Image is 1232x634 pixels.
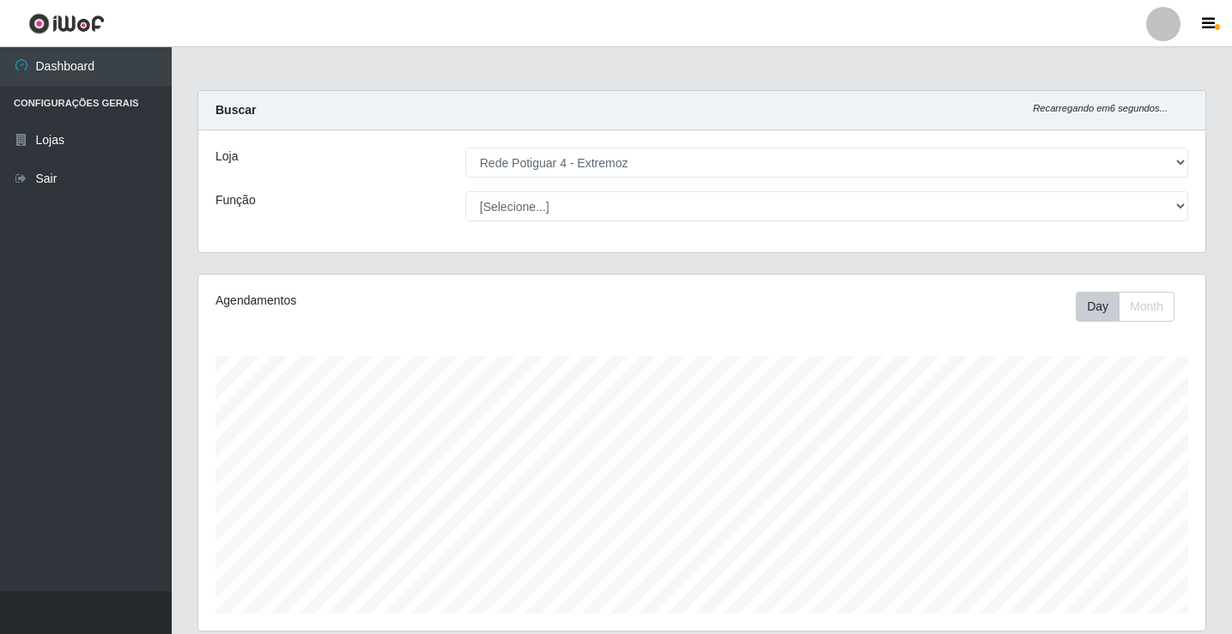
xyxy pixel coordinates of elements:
[215,148,238,166] label: Loja
[1076,292,1188,322] div: Toolbar with button groups
[215,191,256,209] label: Função
[1076,292,1120,322] button: Day
[28,13,105,34] img: CoreUI Logo
[215,292,606,310] div: Agendamentos
[1033,103,1168,113] i: Recarregando em 6 segundos...
[1119,292,1174,322] button: Month
[215,103,256,117] strong: Buscar
[1076,292,1174,322] div: First group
